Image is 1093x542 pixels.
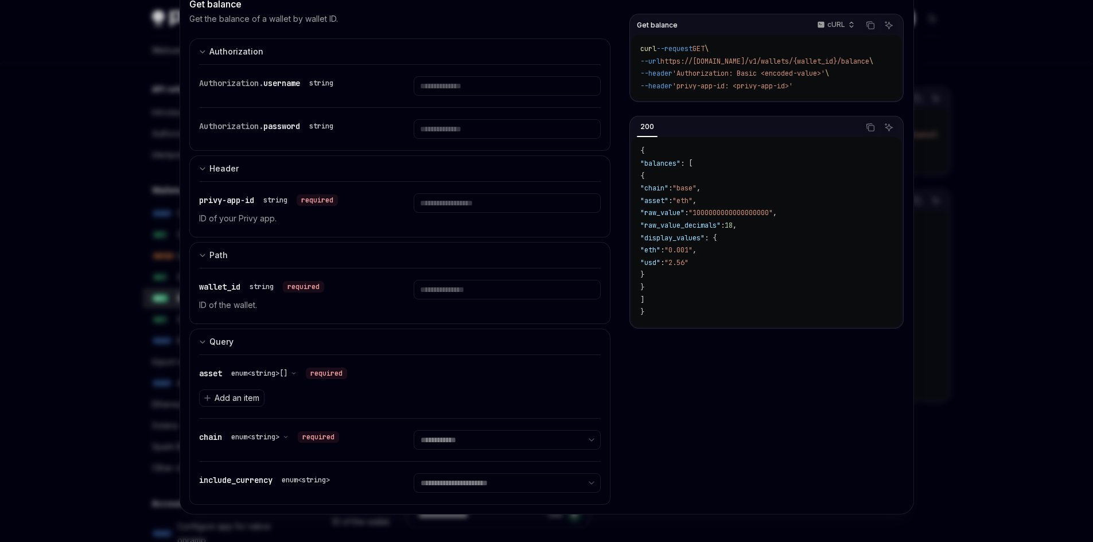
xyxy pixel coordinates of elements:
span: , [693,196,697,205]
div: Authorization.password [199,119,338,133]
div: Header [209,162,239,176]
select: Select include_currency [414,473,601,493]
span: --url [640,57,660,66]
span: --header [640,81,672,91]
div: privy-app-id [199,193,338,207]
input: Enter privy-app-id [414,193,601,213]
select: Select chain [414,430,601,450]
span: Add an item [215,392,259,404]
div: include_currency [199,473,334,487]
span: : [684,208,689,217]
span: 'privy-app-id: <privy-app-id>' [672,81,793,91]
button: Copy the contents from the code block [863,18,878,33]
span: : [660,245,664,255]
span: GET [693,44,705,53]
span: { [640,171,644,181]
span: "usd" [640,258,660,267]
div: required [297,194,338,206]
span: } [640,283,644,292]
span: } [640,307,644,317]
span: ] [640,295,644,305]
div: required [283,281,324,293]
div: Query [209,335,234,349]
span: \ [869,57,873,66]
span: : [ [680,159,693,168]
button: Ask AI [881,120,896,135]
div: asset [199,366,347,380]
button: Expand input section [189,329,611,354]
span: Get balance [637,21,678,30]
span: { [640,146,644,155]
span: "eth" [672,196,693,205]
span: \ [825,69,829,78]
span: , [697,184,701,193]
span: --header [640,69,672,78]
span: "1000000000000000000" [689,208,773,217]
span: enum<string> [231,432,279,442]
button: Expand input section [189,242,611,268]
div: Authorization [209,45,263,59]
span: "2.56" [664,258,689,267]
span: Authorization. [199,121,263,131]
span: Authorization. [199,78,263,88]
span: "0.001" [664,245,693,255]
div: required [298,431,339,443]
p: Get the balance of a wallet by wallet ID. [189,13,338,25]
span: , [773,208,777,217]
button: Copy the contents from the code block [863,120,878,135]
span: "base" [672,184,697,193]
button: cURL [811,15,859,35]
p: ID of the wallet. [199,298,386,312]
span: : { [705,233,717,243]
span: "raw_value_decimals" [640,221,721,230]
button: Expand input section [189,155,611,181]
span: : [660,258,664,267]
span: wallet_id [199,282,240,292]
span: , [733,221,737,230]
input: Enter password [414,119,601,139]
div: 200 [637,120,658,134]
span: enum<string>[] [231,369,287,378]
span: : [668,196,672,205]
div: required [306,368,347,379]
span: : [721,221,725,230]
span: , [693,245,697,255]
span: "display_values" [640,233,705,243]
p: cURL [827,20,845,29]
span: asset [199,368,222,379]
button: Expand input section [189,38,611,64]
span: "asset" [640,196,668,205]
p: ID of your Privy app. [199,212,386,225]
button: Ask AI [881,18,896,33]
span: "eth" [640,245,660,255]
span: password [263,121,300,131]
div: chain [199,430,339,444]
div: wallet_id [199,280,324,294]
button: enum<string>[] [231,368,297,379]
span: 18 [725,221,733,230]
span: --request [656,44,693,53]
span: "balances" [640,159,680,168]
span: "chain" [640,184,668,193]
input: Enter wallet_id [414,280,601,299]
div: Authorization.username [199,76,338,90]
span: privy-app-id [199,195,254,205]
span: https://[DOMAIN_NAME]/v1/wallets/{wallet_id}/balance [660,57,869,66]
div: Path [209,248,228,262]
span: } [640,270,644,279]
input: Enter username [414,76,601,96]
button: Add an item [199,389,265,407]
button: enum<string> [231,431,289,443]
span: curl [640,44,656,53]
span: chain [199,432,222,442]
span: "raw_value" [640,208,684,217]
span: : [668,184,672,193]
span: username [263,78,300,88]
span: \ [705,44,709,53]
span: 'Authorization: Basic <encoded-value>' [672,69,825,78]
span: include_currency [199,475,273,485]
